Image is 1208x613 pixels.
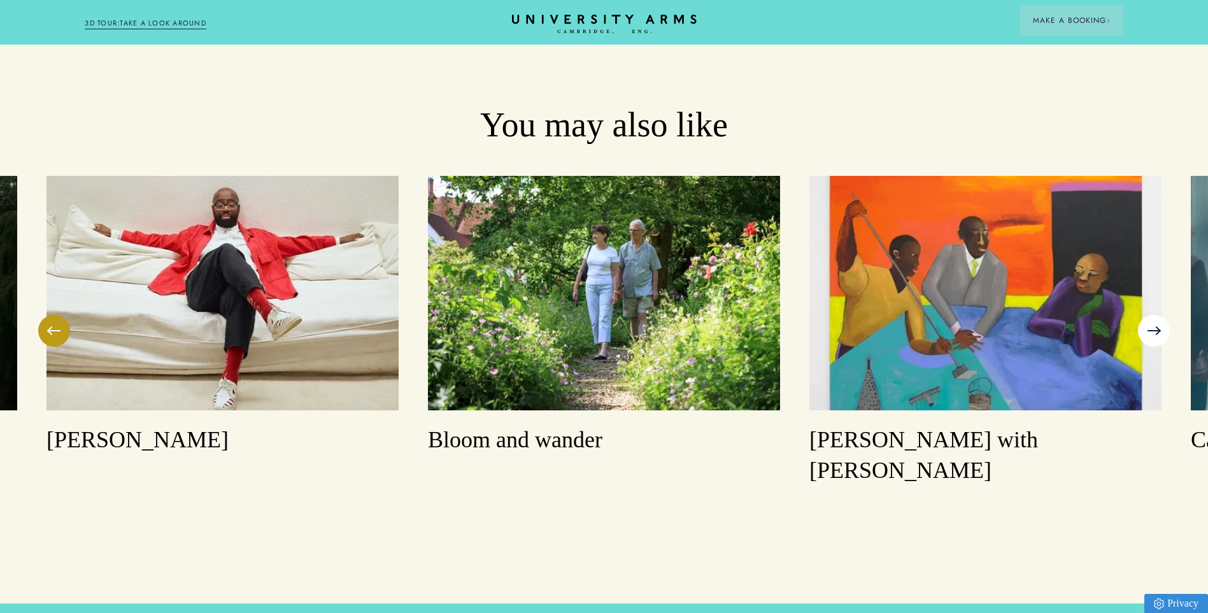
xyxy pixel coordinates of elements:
[1144,594,1208,613] a: Privacy
[428,425,780,456] h3: Bloom and wander
[38,315,70,347] button: Previous Slide
[46,176,399,411] img: image-63efcffb29ce67d5b9b5c31fb65ce327b57d730d-750x563-jpg
[46,176,399,456] a: [PERSON_NAME]
[1020,5,1123,36] button: Make a BookingArrow icon
[1033,15,1111,26] span: Make a Booking
[809,176,1162,411] img: image-25df3ec9b37ea750cd6960da82533a974e7a0873-2560x2498-jpg
[428,176,780,411] img: image-44844f17189f97b16a1959cb954ea70d42296e25-6720x4480-jpg
[428,176,780,456] a: Bloom and wander
[1138,315,1170,347] button: Next Slide
[1154,598,1164,609] img: Privacy
[512,15,697,34] a: Home
[1106,18,1111,23] img: Arrow icon
[809,425,1162,486] h3: [PERSON_NAME] with [PERSON_NAME]
[180,105,1028,147] h2: You may also like
[809,176,1162,486] a: [PERSON_NAME] with [PERSON_NAME]
[85,18,206,29] a: 3D TOUR:TAKE A LOOK AROUND
[46,425,399,456] h3: [PERSON_NAME]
